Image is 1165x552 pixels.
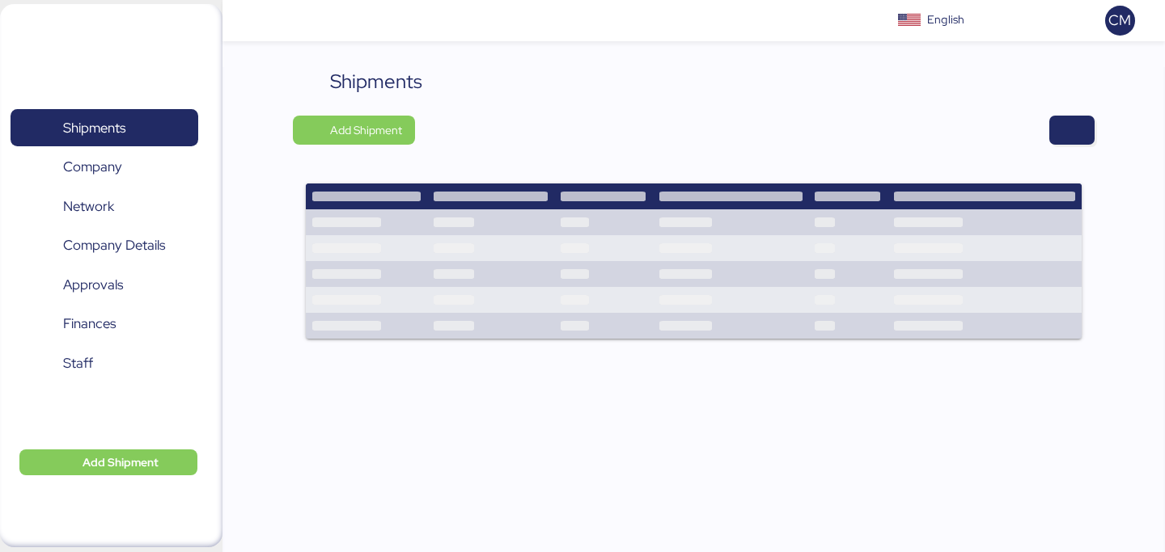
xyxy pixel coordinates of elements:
[232,7,260,35] button: Menu
[83,453,159,472] span: Add Shipment
[11,305,198,343] a: Finances
[293,116,415,145] button: Add Shipment
[19,449,197,475] button: Add Shipment
[63,352,93,375] span: Staff
[330,120,402,140] span: Add Shipment
[63,273,123,297] span: Approvals
[63,312,116,335] span: Finances
[11,109,198,146] a: Shipments
[330,67,422,96] div: Shipments
[11,188,198,225] a: Network
[63,195,114,218] span: Network
[63,155,122,179] span: Company
[63,116,125,140] span: Shipments
[11,227,198,264] a: Company Details
[63,234,165,257] span: Company Details
[11,344,198,381] a: Staff
[927,11,964,28] div: English
[11,266,198,303] a: Approvals
[1108,10,1131,31] span: CM
[11,149,198,186] a: Company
